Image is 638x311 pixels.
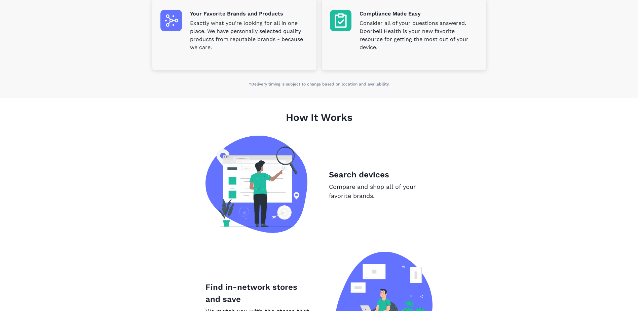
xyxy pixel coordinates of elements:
p: Compliance Made Easy [360,10,478,18]
img: Compliance Made Easy icon [330,10,351,31]
p: Find in-network stores and save [205,281,314,305]
img: Search devices image [205,136,307,233]
p: Consider all of your questions answered. Doorbell Health is your new favorite resource for gettin... [360,19,478,51]
h1: How It Works [152,111,486,136]
p: *Delivery timing is subject to change based on location and availability. [152,81,486,87]
p: Compare and shop all of your favorite brands. [329,182,433,200]
p: Search devices [329,169,433,181]
p: Your Favorite Brands and Products [190,10,308,18]
p: Exactly what you're looking for all in one place. We have personally selected quality products fr... [190,19,308,51]
img: Your Favorite Brands and Products icon [160,10,182,31]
